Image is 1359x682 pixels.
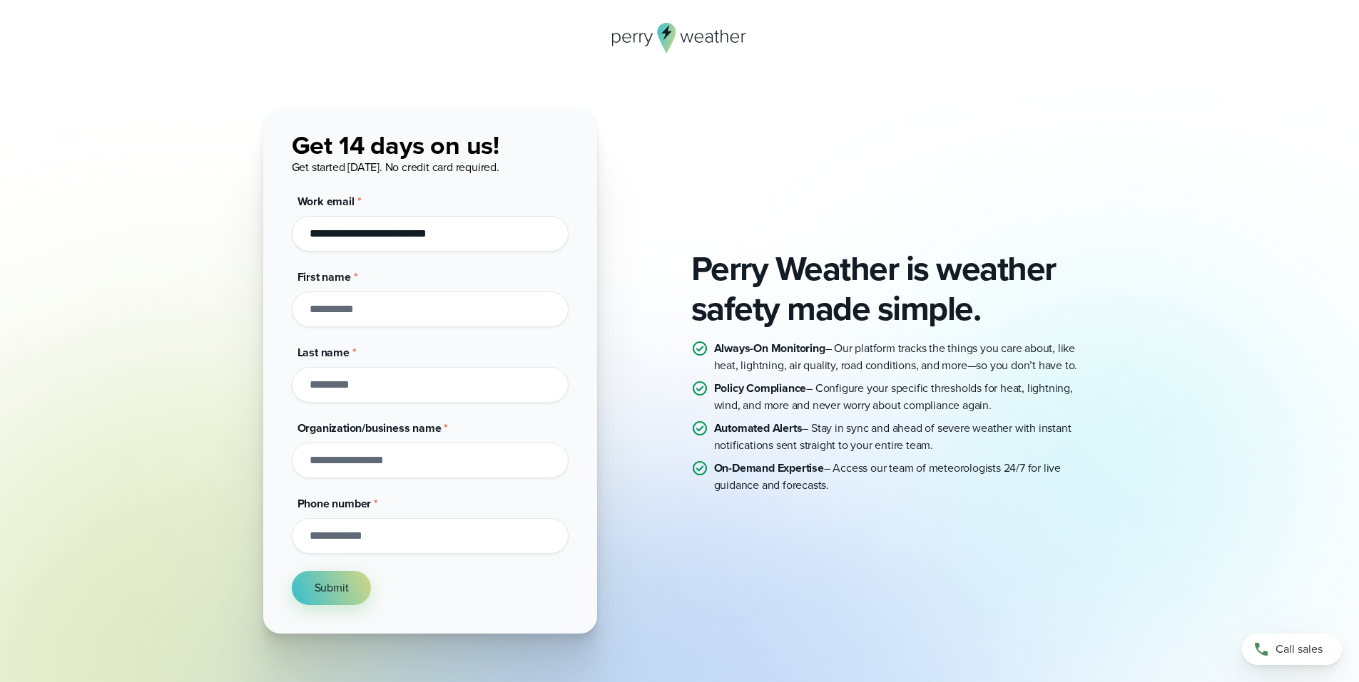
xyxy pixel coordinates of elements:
[1242,634,1342,665] a: Call sales
[714,420,1096,454] p: – Stay in sync and ahead of severe weather with instant notifications sent straight to your entir...
[714,460,824,476] strong: On-Demand Expertise
[292,126,499,164] span: Get 14 days on us!
[297,193,355,210] span: Work email
[315,579,349,596] span: Submit
[297,420,442,436] span: Organization/business name
[297,344,350,361] span: Last name
[714,380,807,396] strong: Policy Compliance
[714,340,1096,374] p: – Our platform tracks the things you care about, like heat, lightning, air quality, road conditio...
[292,571,372,605] button: Submit
[297,495,372,512] span: Phone number
[714,380,1096,414] p: – Configure your specific thresholds for heat, lightning, wind, and more and never worry about co...
[714,460,1096,494] p: – Access our team of meteorologists 24/7 for live guidance and forecasts.
[714,420,803,436] strong: Automated Alerts
[714,340,825,356] strong: Always-On Monitoring
[691,249,1096,329] h2: Perry Weather is weather safety made simple.
[297,269,351,285] span: First name
[1276,641,1323,658] span: Call sales
[292,159,499,175] span: Get started [DATE]. No credit card required.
